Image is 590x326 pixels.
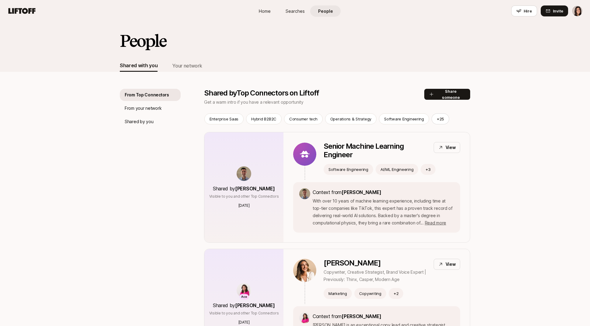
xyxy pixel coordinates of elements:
[204,99,424,106] p: Get a warm intro if you have a relevant opportunity
[172,62,202,70] div: Your network
[553,8,563,14] span: Invite
[324,142,429,159] p: Senior Machine Learning Engineer
[421,164,436,175] button: +3
[313,312,454,320] p: Context from
[299,188,310,199] img: bf8f663c_42d6_4f7d_af6b_5f71b9527721.jpg
[318,8,333,14] span: People
[299,312,310,323] img: 9e09e871_5697_442b_ae6e_b16e3f6458f8.jpg
[259,8,271,14] span: Home
[251,116,276,122] p: Hybrid B2B2C
[572,5,583,16] button: Eleanor Morgan
[328,166,368,172] p: Software Engineering
[313,188,454,196] p: Context from
[359,290,381,297] p: Copywriting
[213,185,275,192] p: Shared by
[446,261,456,268] p: View
[204,89,424,97] p: Shared by Top Connectors on Liftoff
[238,203,250,208] p: [DATE]
[289,116,318,122] p: Consumer tech
[324,259,429,267] p: [PERSON_NAME]
[235,186,275,192] span: [PERSON_NAME]
[237,166,251,181] img: bf8f663c_42d6_4f7d_af6b_5f71b9527721.jpg
[241,294,247,300] p: Ace
[380,166,414,172] p: AI/ML Engineering
[330,116,372,122] p: Operations & Strategy
[324,269,429,283] p: Copywriter, Creative Strategist, Brand Voice Expert | Previously: Thinx, Casper, Modern Age
[213,301,275,309] p: Shared by
[511,5,537,16] button: Hire
[572,6,582,16] img: Eleanor Morgan
[237,283,251,298] img: 9e09e871_5697_442b_ae6e_b16e3f6458f8.jpg
[446,144,456,151] p: View
[209,194,279,199] p: Visible to you and other Top Connectors
[328,290,347,297] p: Marketing
[172,60,202,72] button: Your network
[432,113,449,124] button: +25
[425,220,446,225] span: Read more
[280,5,310,17] a: Searches
[541,5,568,16] button: Invite
[120,61,158,69] div: Shared with you
[120,60,158,72] button: Shared with you
[342,189,381,195] span: [PERSON_NAME]
[209,310,279,316] p: Visible to you and other Top Connectors
[313,197,454,227] p: With over 10 years of machine learning experience, including time at top-tier companies like TikT...
[210,116,238,122] p: Enterprise Saas
[293,259,316,282] img: ACg8ocIwrTgCw_QZCipXo3wDVUaey2BtsS-F9nbnWlvHGJPKG67ro-_o=s160-c
[424,89,470,100] button: Share someone
[125,105,161,112] p: From your network
[249,5,280,17] a: Home
[125,118,153,125] p: Shared by you
[310,5,341,17] a: People
[524,8,532,14] span: Hire
[286,8,305,14] span: Searches
[238,320,250,325] p: [DATE]
[389,288,404,299] button: +2
[384,116,424,122] p: Software Engineering
[125,91,169,99] p: From Top Connectors
[204,132,470,243] a: Shared by[PERSON_NAME]Visible to you and other Top Connectors[DATE]Senior Machine Learning Engine...
[342,313,381,319] span: [PERSON_NAME]
[235,302,275,308] span: [PERSON_NAME]
[120,32,166,50] h2: People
